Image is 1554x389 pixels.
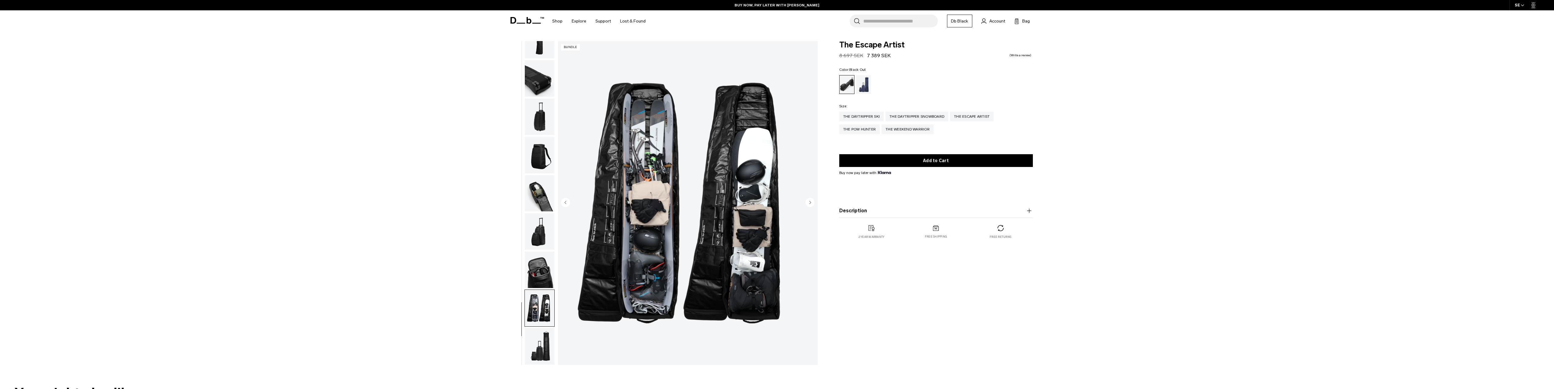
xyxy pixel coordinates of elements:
a: Account [981,17,1005,25]
span: Account [989,18,1005,24]
button: The Escape Artist Black Out [524,60,555,97]
button: Bag [1014,17,1030,25]
a: Blue Hour [856,75,871,94]
a: Db Black [947,15,972,27]
span: Bag [1022,18,1030,24]
button: Next slide [805,198,815,208]
button: The Escape Artist Black Out [524,290,555,327]
img: The Escape Artist Black Out [525,213,554,250]
button: The Escape Artist Black Out [524,328,555,365]
a: Write a review [1009,54,1031,57]
img: The Escape Artist Black Out [525,290,554,326]
legend: Size: [839,104,847,108]
button: The Escape Artist Black Out [524,175,555,212]
a: The Daytripper Ski [839,112,884,121]
img: The Escape Artist Black Out [525,175,554,212]
a: Lost & Found [620,10,646,32]
button: The Escape Artist Black Out [524,251,555,288]
a: Shop [552,10,563,32]
a: The Weekend Warrior [882,124,934,134]
img: The Escape Artist Black Out [525,137,554,173]
img: The Escape Artist Black Out [525,252,554,288]
a: Black Out [839,75,854,94]
a: The Daytripper Snowboard [886,112,948,121]
p: Bundle [561,44,580,50]
img: The Escape Artist Black Out [525,99,554,135]
a: Support [595,10,611,32]
s: 8 697 SEK [839,53,863,58]
img: The Escape Artist Black Out [525,328,554,365]
button: Description [839,207,1033,214]
span: Black Out [849,68,866,72]
li: 10 / 11 [558,41,818,365]
p: 2 year warranty [858,235,885,239]
img: The Escape Artist Black Out [525,60,554,97]
a: The Escape Artist [950,112,994,121]
button: The Escape Artist Black Out [524,213,555,250]
p: Free shipping [925,234,947,239]
span: 7 389 SEK [867,53,891,58]
button: The Escape Artist Black Out [524,137,555,174]
a: Explore [572,10,586,32]
legend: Color: [839,68,866,71]
a: The Pow Hunter [839,124,880,134]
button: Add to Cart [839,154,1033,167]
img: {"height" => 20, "alt" => "Klarna"} [878,171,891,174]
p: Free returns [990,235,1011,239]
button: The Escape Artist Black Out [524,98,555,135]
span: Buy now pay later with [839,170,891,175]
a: BUY NOW, PAY LATER WITH [PERSON_NAME] [735,2,819,8]
nav: Main Navigation [548,10,650,32]
button: Previous slide [561,198,570,208]
img: The Escape Artist Black Out [558,41,818,365]
span: The Escape Artist [839,41,1033,49]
